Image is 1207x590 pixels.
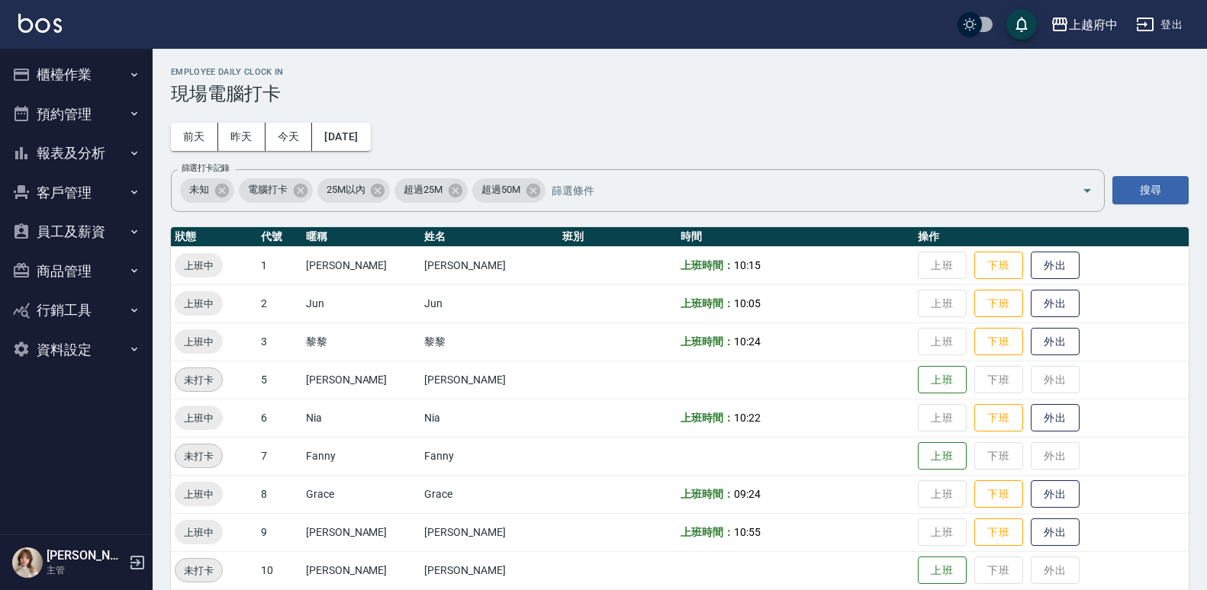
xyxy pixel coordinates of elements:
span: 未打卡 [175,448,222,464]
td: 黎黎 [420,322,558,361]
th: 班別 [558,227,677,247]
td: 7 [257,437,302,475]
button: 上越府中 [1044,9,1124,40]
button: 員工及薪資 [6,212,146,252]
td: [PERSON_NAME] [420,551,558,589]
button: 登出 [1130,11,1189,39]
span: 上班中 [175,334,223,350]
button: 行銷工具 [6,290,146,330]
button: 下班 [974,480,1023,508]
span: 上班中 [175,296,223,312]
button: 搜尋 [1112,176,1189,204]
td: [PERSON_NAME] [420,361,558,399]
button: 上班 [918,556,967,585]
b: 上班時間： [681,335,734,348]
button: 外出 [1031,404,1080,432]
button: 外出 [1031,290,1080,318]
button: 外出 [1031,480,1080,508]
span: 電腦打卡 [239,182,297,197]
td: Nia [302,399,420,437]
button: 櫃檯作業 [6,55,146,95]
td: 2 [257,284,302,322]
p: 主管 [47,563,124,577]
button: 上班 [918,442,967,470]
input: 篩選條件 [548,177,1055,204]
span: 上班中 [175,524,223,540]
button: save [1006,9,1037,40]
span: 10:22 [734,412,761,424]
button: 下班 [974,290,1023,318]
td: Fanny [420,437,558,475]
button: 外出 [1031,518,1080,547]
button: 下班 [974,404,1023,432]
div: 電腦打卡 [239,178,313,203]
td: 5 [257,361,302,399]
td: [PERSON_NAME] [302,246,420,284]
span: 未打卡 [175,372,222,388]
button: [DATE] [312,123,370,151]
button: 報表及分析 [6,133,146,173]
img: Person [12,547,43,578]
td: 10 [257,551,302,589]
span: 上班中 [175,486,223,502]
b: 上班時間： [681,488,734,500]
td: 9 [257,513,302,551]
td: Nia [420,399,558,437]
td: [PERSON_NAME] [420,513,558,551]
td: [PERSON_NAME] [420,246,558,284]
td: 3 [257,322,302,361]
td: 1 [257,246,302,284]
td: [PERSON_NAME] [302,513,420,551]
span: 10:05 [734,297,761,309]
div: 超過50M [472,178,546,203]
button: 外出 [1031,328,1080,356]
button: 昨天 [218,123,266,151]
button: 客戶管理 [6,173,146,213]
th: 姓名 [420,227,558,247]
td: 黎黎 [302,322,420,361]
b: 上班時間： [681,412,734,424]
td: Grace [420,475,558,513]
span: 未知 [180,182,218,197]
span: 10:15 [734,259,761,271]
button: 上班 [918,366,967,394]
th: 代號 [257,227,302,247]
button: 外出 [1031,252,1080,280]
img: Logo [18,14,62,33]
th: 時間 [677,227,914,247]
b: 上班時間： [681,259,734,271]
b: 上班時間： [681,526,734,538]
h3: 現場電腦打卡 [171,83,1189,104]
button: 預約管理 [6,95,146,134]
button: 下班 [974,252,1023,280]
button: 下班 [974,518,1023,547]
button: Open [1075,178,1099,203]
label: 篩選打卡記錄 [182,162,230,174]
h5: [PERSON_NAME] [47,548,124,563]
td: Jun [420,284,558,322]
button: 商品管理 [6,252,146,291]
h2: Employee Daily Clock In [171,67,1189,77]
button: 下班 [974,328,1023,356]
span: 09:24 [734,488,761,500]
th: 狀態 [171,227,257,247]
span: 10:55 [734,526,761,538]
td: 6 [257,399,302,437]
div: 超過25M [394,178,468,203]
span: 超過25M [394,182,452,197]
span: 上班中 [175,410,223,426]
span: 10:24 [734,335,761,348]
td: Grace [302,475,420,513]
button: 資料設定 [6,330,146,370]
div: 25M以內 [317,178,391,203]
td: 8 [257,475,302,513]
button: 今天 [266,123,313,151]
span: 未打卡 [175,563,222,579]
td: [PERSON_NAME] [302,551,420,589]
td: Jun [302,284,420,322]
span: 超過50M [472,182,529,197]
div: 上越府中 [1069,15,1118,34]
button: 前天 [171,123,218,151]
th: 暱稱 [302,227,420,247]
span: 上班中 [175,258,223,274]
